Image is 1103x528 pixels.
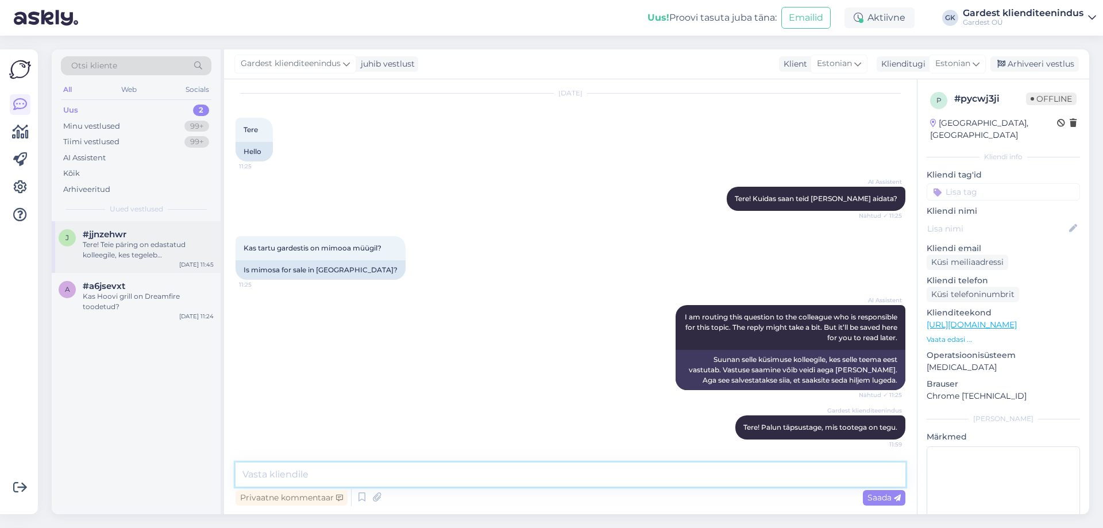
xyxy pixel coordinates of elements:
[927,287,1019,302] div: Küsi telefoninumbrit
[963,18,1083,27] div: Gardest OÜ
[735,194,897,203] span: Tere! Kuidas saan teid [PERSON_NAME] aidata?
[927,152,1080,162] div: Kliendi info
[743,423,897,431] span: Tere! Palun täpsustage, mis tootega on tegu.
[179,260,214,269] div: [DATE] 11:45
[239,280,282,289] span: 11:25
[927,275,1080,287] p: Kliendi telefon
[241,57,341,70] span: Gardest klienditeenindus
[244,244,381,252] span: Kas tartu gardestis on mimooa müügil?
[83,281,125,291] span: #a6jsevxt
[65,285,70,294] span: a
[935,57,970,70] span: Estonian
[942,10,958,26] div: GK
[63,168,80,179] div: Kõik
[963,9,1096,27] a: Gardest klienditeenindusGardest OÜ
[927,431,1080,443] p: Märkmed
[179,312,214,321] div: [DATE] 11:24
[859,211,902,220] span: Nähtud ✓ 11:25
[927,242,1080,255] p: Kliendi email
[817,57,852,70] span: Estonian
[61,82,74,97] div: All
[65,233,69,242] span: j
[927,349,1080,361] p: Operatsioonisüsteem
[83,291,214,312] div: Kas Hoovi grill on Dreamfire toodetud?
[9,59,31,80] img: Askly Logo
[859,440,902,449] span: 11:59
[927,183,1080,201] input: Lisa tag
[184,121,209,132] div: 99+
[1026,93,1077,105] span: Offline
[63,136,119,148] div: Tiimi vestlused
[110,204,163,214] span: Uued vestlused
[183,82,211,97] div: Socials
[954,92,1026,106] div: # pycwj3ji
[244,125,258,134] span: Tere
[927,361,1080,373] p: [MEDICAL_DATA]
[927,414,1080,424] div: [PERSON_NAME]
[844,7,915,28] div: Aktiivne
[936,96,942,105] span: p
[647,12,669,23] b: Uus!
[236,260,406,280] div: Is mimosa for sale in [GEOGRAPHIC_DATA]?
[63,105,78,116] div: Uus
[83,229,126,240] span: #jjnzehwr
[71,60,117,72] span: Otsi kliente
[927,205,1080,217] p: Kliendi nimi
[63,184,110,195] div: Arhiveeritud
[877,58,925,70] div: Klienditugi
[236,142,273,161] div: Hello
[779,58,807,70] div: Klient
[676,350,905,390] div: Suunan selle küsimuse kolleegile, kes selle teema eest vastutab. Vastuse saamine võib veidi aega ...
[83,240,214,260] div: Tere! Teie päring on edastatud kolleegile, kes tegeleb turundussõnumite ja nõusolekute haldamiseg...
[63,152,106,164] div: AI Assistent
[239,162,282,171] span: 11:25
[990,56,1079,72] div: Arhiveeri vestlus
[927,390,1080,402] p: Chrome [TECHNICAL_ID]
[236,88,905,98] div: [DATE]
[927,334,1080,345] p: Vaata edasi ...
[647,11,777,25] div: Proovi tasuta juba täna:
[859,391,902,399] span: Nähtud ✓ 11:25
[119,82,139,97] div: Web
[963,9,1083,18] div: Gardest klienditeenindus
[930,117,1057,141] div: [GEOGRAPHIC_DATA], [GEOGRAPHIC_DATA]
[827,406,902,415] span: Gardest klienditeenindus
[927,255,1008,270] div: Küsi meiliaadressi
[927,378,1080,390] p: Brauser
[867,492,901,503] span: Saada
[927,307,1080,319] p: Klienditeekond
[781,7,831,29] button: Emailid
[859,296,902,305] span: AI Assistent
[685,313,899,342] span: I am routing this question to the colleague who is responsible for this topic. The reply might ta...
[859,178,902,186] span: AI Assistent
[927,169,1080,181] p: Kliendi tag'id
[184,136,209,148] div: 99+
[193,105,209,116] div: 2
[927,319,1017,330] a: [URL][DOMAIN_NAME]
[63,121,120,132] div: Minu vestlused
[236,490,348,506] div: Privaatne kommentaar
[927,222,1067,235] input: Lisa nimi
[356,58,415,70] div: juhib vestlust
